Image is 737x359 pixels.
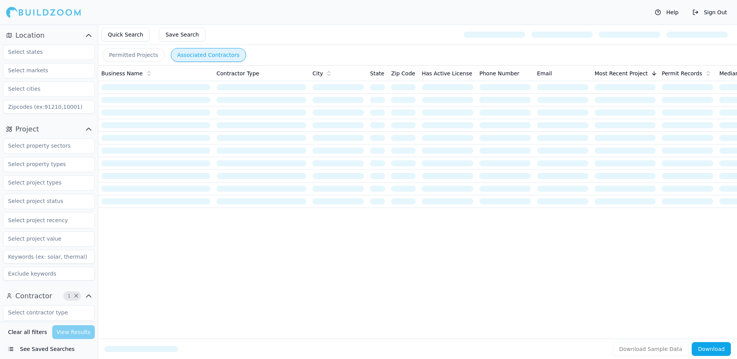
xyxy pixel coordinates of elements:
button: See Saved Searches [3,342,95,356]
span: City [312,70,323,77]
span: 1 [65,292,73,300]
button: Quick Search [101,28,150,42]
button: Save Search [159,28,205,42]
span: Phone Number [479,70,519,77]
input: Select project value [3,232,85,246]
span: Permit Records [662,70,702,77]
input: Select states [3,45,85,59]
button: Sign Out [689,6,731,18]
span: Location [15,30,45,41]
span: Project [15,124,39,135]
input: Select property types [3,157,85,171]
span: State [370,70,384,77]
input: Select project status [3,194,85,208]
span: Most Recent Project [595,70,648,77]
input: Select project types [3,176,85,189]
span: Contractor [15,291,52,301]
input: Select cities [3,82,85,96]
button: Permitted Projects [102,48,165,62]
span: Zip Code [391,70,415,77]
button: Project [3,123,95,135]
button: Help [651,6,682,18]
input: Exclude keywords [3,267,95,281]
button: Contractor1Clear Contractor filters [3,290,95,302]
span: Contractor Type [216,70,259,77]
button: Clear all filters [6,325,49,339]
input: Keywords (ex: solar, thermal) [3,250,95,264]
button: Associated Contractors [171,48,246,62]
span: Has Active License [422,70,472,77]
input: Select contractor type [3,306,85,319]
span: Clear Contractor filters [73,294,79,298]
input: Select property sectors [3,139,85,153]
button: Location [3,29,95,42]
input: Zipcodes (ex:91210,10001) [3,100,95,114]
input: Select markets [3,63,85,77]
span: Business Name [101,70,143,77]
button: Download [692,342,731,356]
span: Email [537,70,552,77]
